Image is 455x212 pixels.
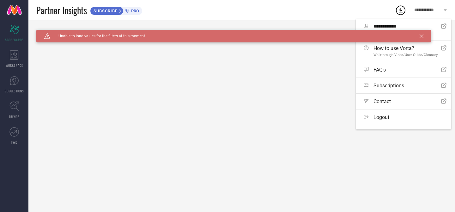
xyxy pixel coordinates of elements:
a: How to use Vorta?Walkthrough Video/User Guide/Glossary [356,41,451,62]
a: SUBSCRIBEPRO [90,5,142,15]
span: Logout [373,114,389,120]
a: FAQ's [356,62,451,78]
span: FAQ's [373,67,386,73]
span: SUGGESTIONS [5,89,24,93]
span: Contact [373,98,391,104]
span: SCORECARDS [5,37,24,42]
span: Unable to load values for the filters at this moment. [51,34,146,38]
span: TRENDS [9,114,20,119]
span: Partner Insights [36,4,87,17]
a: Subscriptions [356,78,451,93]
span: WORKSPACE [6,63,23,68]
span: FWD [11,140,17,145]
span: SUBSCRIBE [90,9,119,13]
span: Walkthrough Video/User Guide/Glossary [373,53,438,57]
div: Unable to load filters at this moment. Please try later. [36,30,447,35]
span: PRO [130,9,139,13]
a: Contact [356,94,451,109]
span: How to use Vorta? [373,45,438,51]
div: Open download list [395,4,406,16]
span: Subscriptions [373,83,404,89]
